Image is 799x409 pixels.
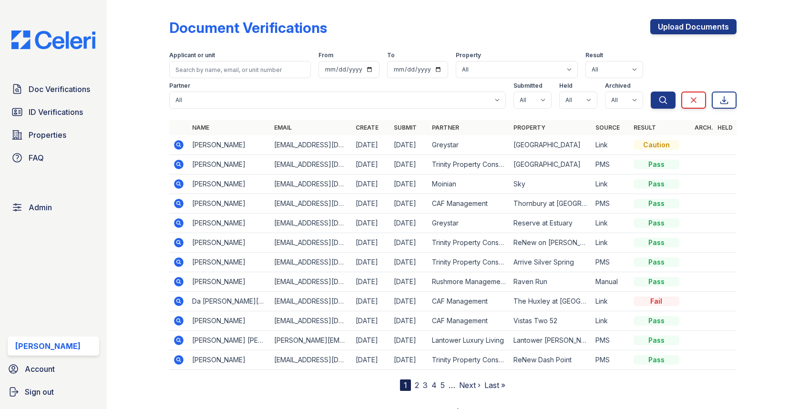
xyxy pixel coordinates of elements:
td: PMS [592,331,630,350]
label: From [318,51,333,59]
td: [EMAIL_ADDRESS][DOMAIN_NAME] [270,292,352,311]
div: Caution [634,140,679,150]
td: PMS [592,350,630,370]
div: Pass [634,257,679,267]
td: [PERSON_NAME] [188,135,270,155]
span: Account [25,363,55,375]
td: [PERSON_NAME] [PERSON_NAME] [188,331,270,350]
td: [DATE] [390,331,428,350]
div: Pass [634,277,679,286]
td: [DATE] [352,174,390,194]
div: [PERSON_NAME] [15,340,81,352]
td: Lantower [PERSON_NAME] Crossroads [510,331,591,350]
label: Held [559,82,573,90]
td: [EMAIL_ADDRESS][DOMAIN_NAME] [270,253,352,272]
label: Result [585,51,603,59]
td: [DATE] [390,350,428,370]
a: Source [595,124,620,131]
td: Lantower Luxury Living [428,331,510,350]
td: CAF Management [428,311,510,331]
td: Link [592,311,630,331]
td: ReNew Dash Point [510,350,591,370]
td: Moinian [428,174,510,194]
td: PMS [592,194,630,214]
td: [DATE] [390,155,428,174]
td: [DATE] [352,253,390,272]
td: [DATE] [390,292,428,311]
td: [DATE] [390,233,428,253]
a: Account [4,359,103,378]
a: Next › [459,380,481,390]
div: Fail [634,297,679,306]
a: 2 [415,380,419,390]
td: Trinity Property Consultants [428,233,510,253]
td: [PERSON_NAME] [188,253,270,272]
td: [EMAIL_ADDRESS][DOMAIN_NAME] [270,233,352,253]
label: Archived [605,82,631,90]
td: [EMAIL_ADDRESS][DOMAIN_NAME] [270,174,352,194]
td: [EMAIL_ADDRESS][DOMAIN_NAME] [270,350,352,370]
a: 5 [440,380,445,390]
td: Trinity Property Consultants [428,253,510,272]
td: CAF Management [428,292,510,311]
td: [PERSON_NAME] [188,350,270,370]
td: [PERSON_NAME] [188,311,270,331]
div: Pass [634,199,679,208]
div: Pass [634,218,679,228]
td: [DATE] [390,174,428,194]
td: Reserve at Estuary [510,214,591,233]
td: [DATE] [390,253,428,272]
td: [DATE] [352,194,390,214]
div: Pass [634,336,679,345]
td: ReNew on [PERSON_NAME] [510,233,591,253]
a: Email [274,124,292,131]
td: Sky [510,174,591,194]
td: Link [592,214,630,233]
a: Sign out [4,382,103,401]
span: Properties [29,129,66,141]
td: [PERSON_NAME][EMAIL_ADDRESS][DOMAIN_NAME] [270,331,352,350]
span: … [449,379,455,391]
span: Sign out [25,386,54,398]
img: CE_Logo_Blue-a8612792a0a2168367f1c8372b55b34899dd931a85d93a1a3d3e32e68fde9ad4.png [4,31,103,49]
span: FAQ [29,152,44,164]
td: [PERSON_NAME] [188,155,270,174]
td: PMS [592,155,630,174]
label: Partner [169,82,190,90]
td: [DATE] [390,311,428,331]
td: Raven Run [510,272,591,292]
td: [PERSON_NAME] [188,233,270,253]
td: [PERSON_NAME] [188,174,270,194]
div: Pass [634,238,679,247]
span: Admin [29,202,52,213]
td: [EMAIL_ADDRESS][DOMAIN_NAME] [270,214,352,233]
td: [EMAIL_ADDRESS][DOMAIN_NAME] [270,311,352,331]
a: Create [356,124,379,131]
label: Submitted [513,82,543,90]
td: [EMAIL_ADDRESS][DOMAIN_NAME] [270,135,352,155]
a: Upload Documents [650,19,737,34]
div: Pass [634,179,679,189]
label: To [387,51,395,59]
a: Name [192,124,209,131]
td: [DATE] [352,292,390,311]
td: Greystar [428,135,510,155]
td: [EMAIL_ADDRESS][DOMAIN_NAME] [270,272,352,292]
td: Link [592,292,630,311]
div: Document Verifications [169,19,327,36]
a: Submit [394,124,417,131]
td: Link [592,233,630,253]
td: Link [592,135,630,155]
td: [DATE] [352,272,390,292]
input: Search by name, email, or unit number [169,61,311,78]
a: ID Verifications [8,102,99,122]
td: [DATE] [352,155,390,174]
td: [DATE] [352,233,390,253]
a: FAQ [8,148,99,167]
label: Property [456,51,481,59]
div: Pass [634,160,679,169]
span: ID Verifications [29,106,83,118]
td: [PERSON_NAME] [188,272,270,292]
td: [EMAIL_ADDRESS][DOMAIN_NAME] [270,194,352,214]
